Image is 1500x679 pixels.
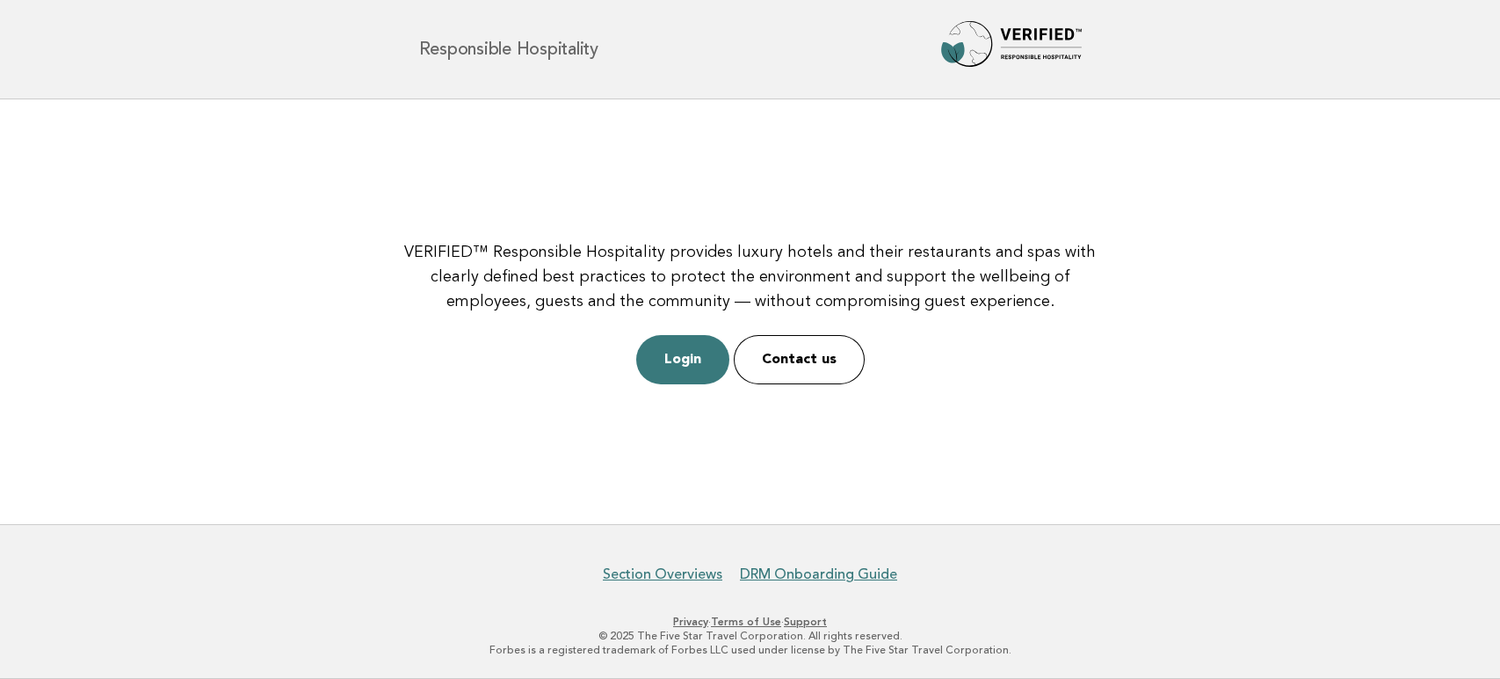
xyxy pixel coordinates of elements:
[673,616,708,628] a: Privacy
[213,629,1288,643] p: © 2025 The Five Star Travel Corporation. All rights reserved.
[396,240,1105,314] p: VERIFIED™ Responsible Hospitality provides luxury hotels and their restaurants and spas with clea...
[734,335,865,384] a: Contact us
[941,21,1082,77] img: Forbes Travel Guide
[711,616,781,628] a: Terms of Use
[636,335,729,384] a: Login
[419,40,598,58] h1: Responsible Hospitality
[740,566,897,583] a: DRM Onboarding Guide
[603,566,722,583] a: Section Overviews
[784,616,827,628] a: Support
[213,643,1288,657] p: Forbes is a registered trademark of Forbes LLC used under license by The Five Star Travel Corpora...
[213,615,1288,629] p: · ·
